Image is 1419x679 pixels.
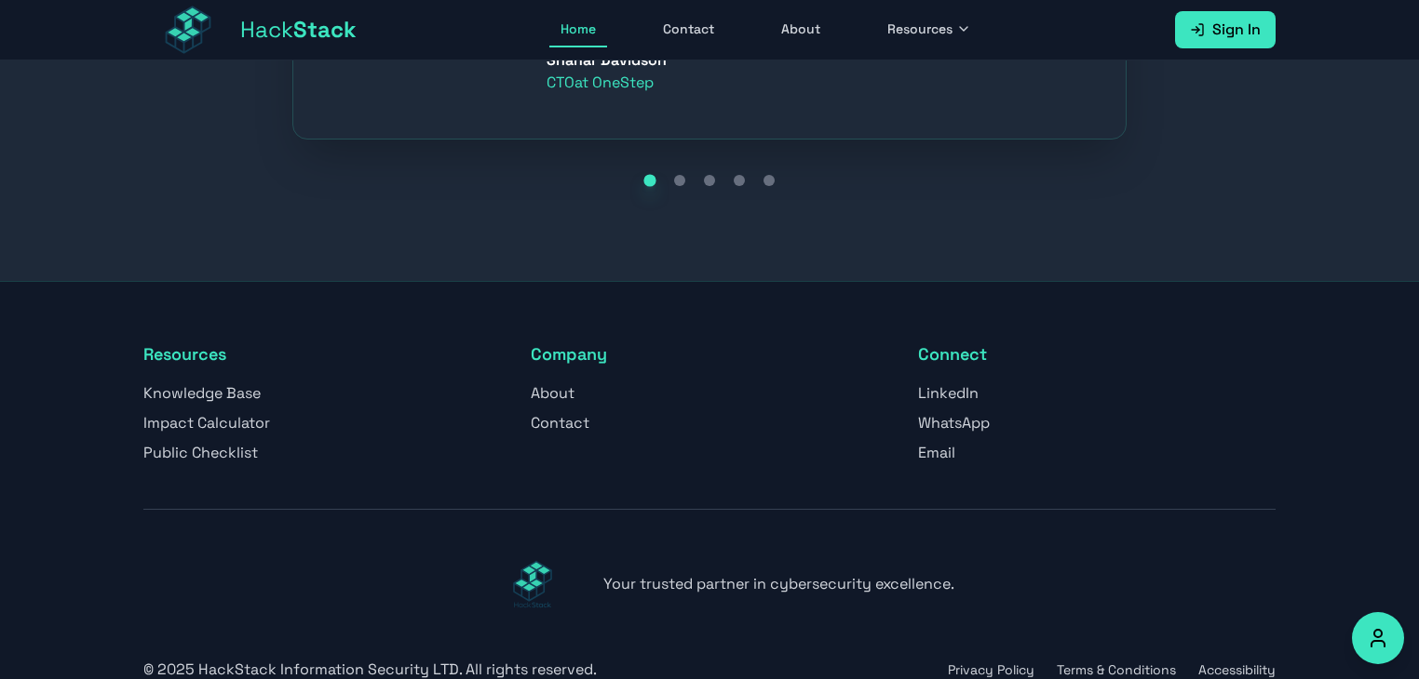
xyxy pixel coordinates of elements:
a: About [531,383,574,403]
img: HackStack Logo [466,539,600,629]
a: LinkedIn [918,383,979,403]
button: Go to testimonial 5 [758,169,780,192]
div: Shahar Davidson [547,49,667,72]
div: CTO at OneStep [547,72,667,94]
a: About [770,12,831,47]
a: Impact Calculator [143,413,270,433]
button: Go to testimonial 3 [698,169,721,192]
button: Privacy Policy [948,660,1034,679]
p: Your trusted partner in cybersecurity excellence. [603,573,954,595]
span: Hack [240,15,357,45]
a: Public Checklist [143,443,258,462]
button: Accessibility [1198,660,1276,679]
span: Stack [293,15,357,44]
a: Sign In [1175,11,1276,48]
h3: Resources [143,341,501,367]
button: Resources [876,12,982,47]
a: WhatsApp [918,413,990,433]
button: Terms & Conditions [1057,660,1176,679]
a: Home [549,12,607,47]
a: Knowledge Base [143,383,261,403]
button: Accessibility Options [1352,612,1404,664]
button: Go to testimonial 1 [639,169,661,192]
a: Email [918,443,955,462]
button: Go to testimonial 2 [669,169,691,192]
a: Contact [652,12,725,47]
span: Sign In [1212,19,1261,41]
span: Resources [887,20,953,38]
h3: Connect [918,341,1276,367]
button: Go to testimonial 4 [728,169,750,192]
h3: Company [531,341,888,367]
a: Contact [531,413,589,433]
